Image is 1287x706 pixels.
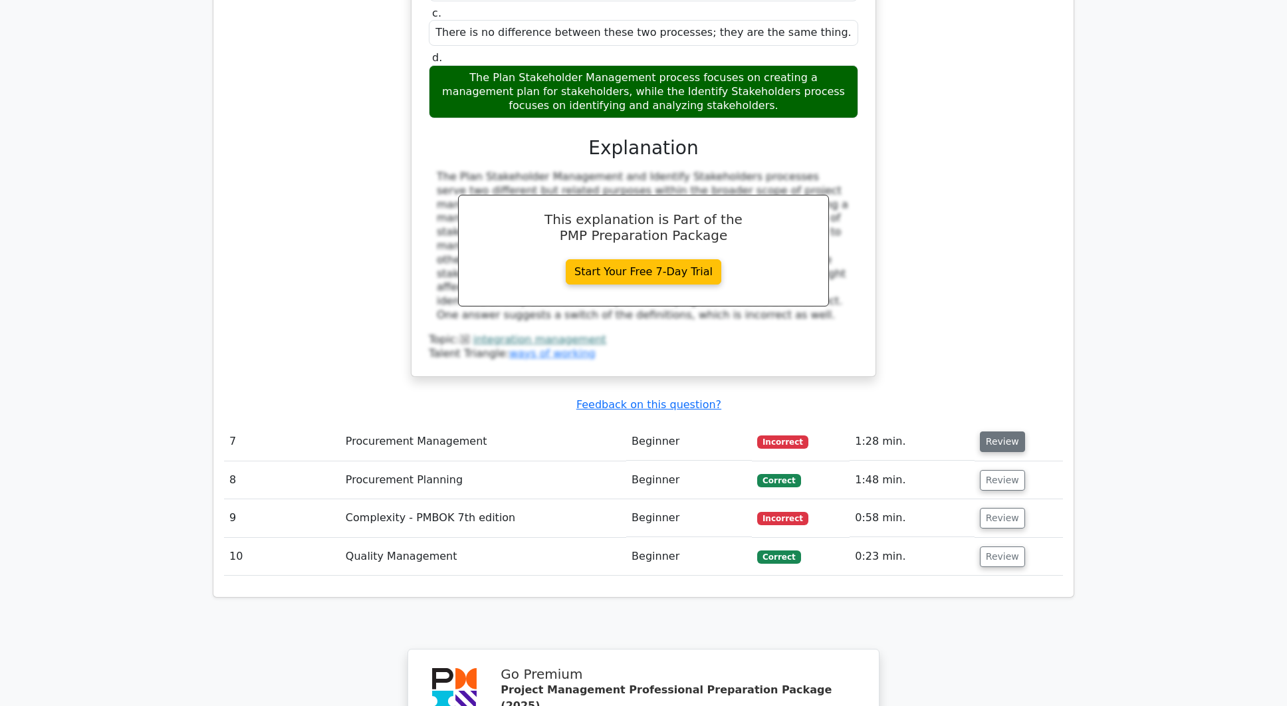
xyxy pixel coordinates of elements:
h3: Explanation [437,137,850,160]
div: The Plan Stakeholder Management and Identify Stakeholders processes serve two different but relat... [437,170,850,322]
span: Incorrect [757,512,808,525]
td: 10 [224,538,340,576]
a: ways of working [509,347,596,360]
td: 9 [224,499,340,537]
td: 1:28 min. [850,423,975,461]
a: Feedback on this question? [576,398,721,411]
span: c. [432,7,441,19]
td: 1:48 min. [850,461,975,499]
td: Beginner [626,499,752,537]
td: Procurement Management [340,423,626,461]
td: Quality Management [340,538,626,576]
button: Review [980,508,1025,529]
span: Incorrect [757,435,808,449]
a: Start Your Free 7-Day Trial [566,259,721,285]
td: 8 [224,461,340,499]
button: Review [980,546,1025,567]
span: d. [432,51,442,64]
td: Beginner [626,461,752,499]
span: Correct [757,550,800,564]
a: integration management [473,333,606,346]
td: Beginner [626,538,752,576]
td: 0:58 min. [850,499,975,537]
td: Beginner [626,423,752,461]
div: Talent Triangle: [429,333,858,361]
button: Review [980,470,1025,491]
td: Complexity - PMBOK 7th edition [340,499,626,537]
button: Review [980,431,1025,452]
div: There is no difference between these two processes; they are the same thing. [429,20,858,46]
td: 0:23 min. [850,538,975,576]
td: Procurement Planning [340,461,626,499]
span: Correct [757,474,800,487]
div: The Plan Stakeholder Management process focuses on creating a management plan for stakeholders, w... [429,65,858,118]
td: 7 [224,423,340,461]
div: Topic: [429,333,858,347]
